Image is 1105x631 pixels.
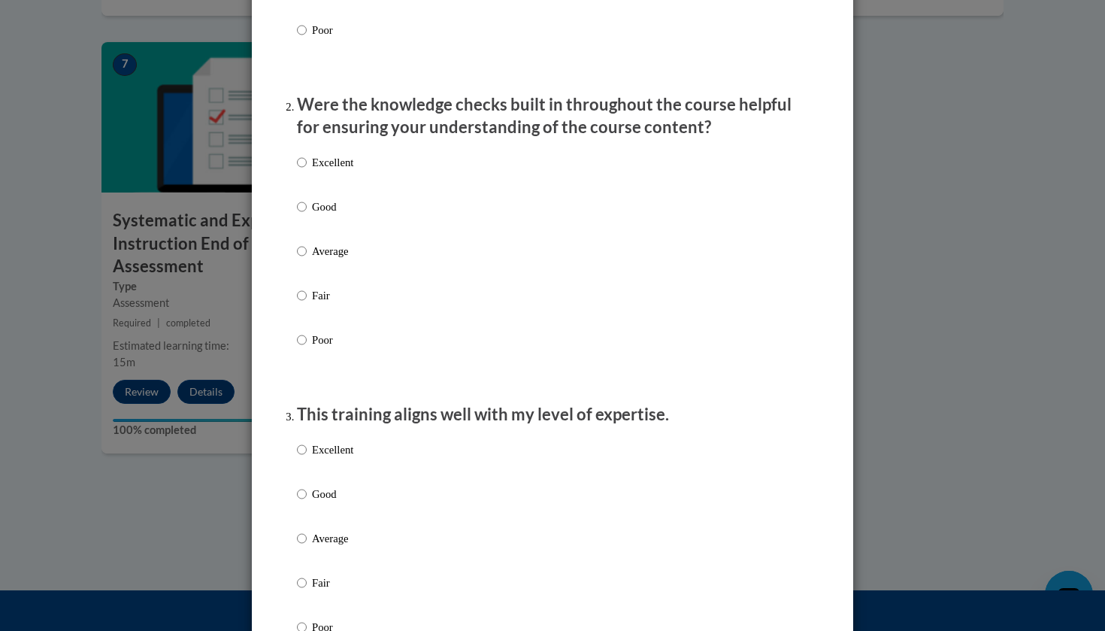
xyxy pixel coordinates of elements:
[297,154,307,171] input: Excellent
[312,575,353,591] p: Fair
[312,287,353,304] p: Fair
[312,154,353,171] p: Excellent
[297,575,307,591] input: Fair
[297,93,808,140] p: Were the knowledge checks built in throughout the course helpful for ensuring your understanding ...
[297,22,307,38] input: Poor
[312,332,353,348] p: Poor
[312,441,353,458] p: Excellent
[312,22,353,38] p: Poor
[312,243,353,259] p: Average
[297,199,307,215] input: Good
[297,530,307,547] input: Average
[297,486,307,502] input: Good
[297,403,808,426] p: This training aligns well with my level of expertise.
[297,287,307,304] input: Fair
[312,199,353,215] p: Good
[297,332,307,348] input: Poor
[297,243,307,259] input: Average
[297,441,307,458] input: Excellent
[312,530,353,547] p: Average
[312,486,353,502] p: Good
